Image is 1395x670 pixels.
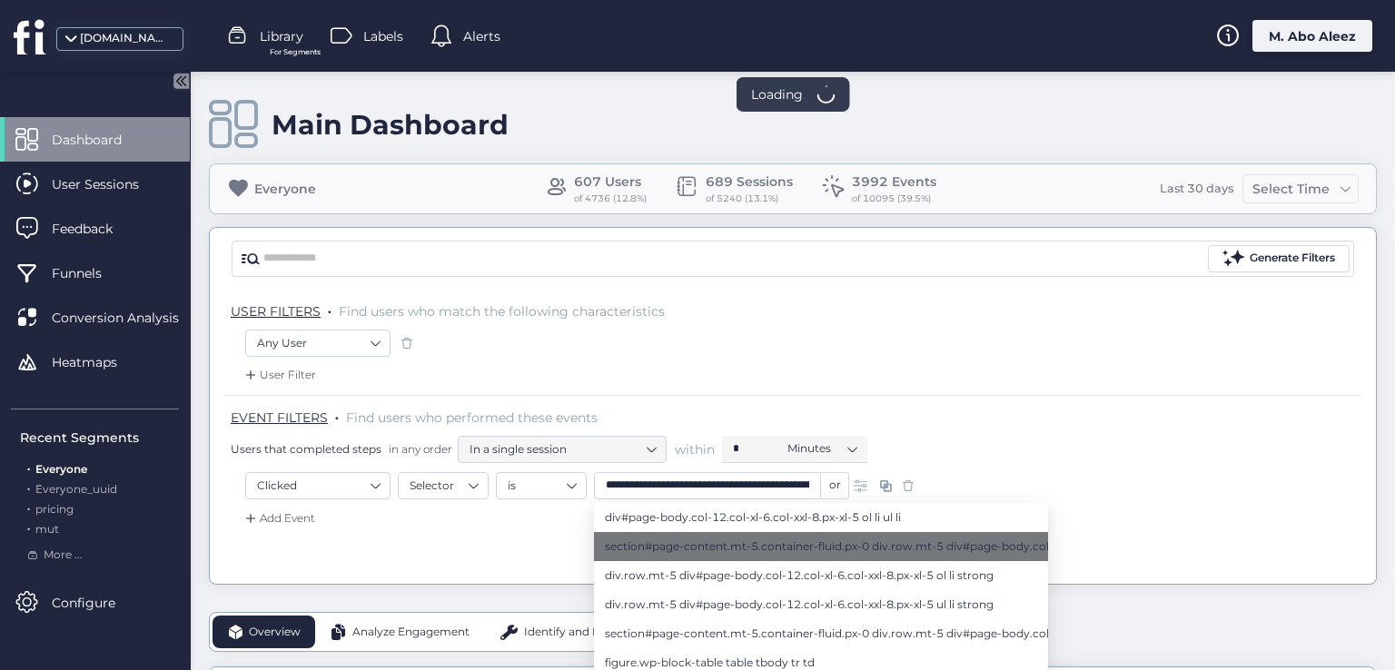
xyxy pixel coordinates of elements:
span: For Segments [270,46,321,58]
span: Configure [52,593,143,613]
nz-select-item: is [508,472,575,499]
span: Funnels [52,263,129,283]
span: pricing [35,502,74,516]
span: Everyone_uuid [35,482,117,496]
nz-select-item: Any User [257,330,379,357]
span: . [27,458,30,476]
span: USER FILTERS [231,303,321,320]
div: Add Event [242,509,315,527]
span: Labels [363,26,403,46]
li: div#page-body.col-12.col-xl-6.col-xxl-8.px-xl-5 ol li ul li [594,503,1048,532]
span: Feedback [52,219,140,239]
button: Generate Filters [1208,245,1350,272]
span: . [335,406,339,424]
span: Loading [751,84,803,104]
nz-select-item: Clicked [257,472,379,499]
span: . [328,300,331,318]
span: EVENT FILTERS [231,409,328,426]
nz-select-item: Selector [410,472,477,499]
span: Find users who performed these events [346,409,598,426]
li: section#page-content.mt-5.container-fluid.px-0 div.row.mt-5 div#page-body.col-12.col-xl-6.col-xxl... [594,532,1048,561]
span: div.row.mt-5 div#page-body.col-12.col-xl-6.col-xxl-8.px-xl-5 ol li strong [605,566,994,586]
nz-select-item: In a single session [470,436,655,463]
span: More ... [44,547,83,564]
span: section#page-content.mt-5.container-fluid.px-0 div.row.mt-5 div#page-body.col-12.col-xl-6.col-xxl... [605,537,1222,557]
div: [DOMAIN_NAME] [80,30,171,47]
span: Identify and Resolve [524,624,635,641]
span: . [27,498,30,516]
span: Analyze Engagement [352,624,470,641]
li: div.row.mt-5 div#page-body.col-12.col-xl-6.col-xxl-8.px-xl-5 ul li strong [594,590,1048,619]
span: div.row.mt-5 div#page-body.col-12.col-xl-6.col-xxl-8.px-xl-5 ul li strong [605,595,994,615]
div: or [821,472,849,499]
span: within [675,440,715,458]
span: Overview [249,624,301,641]
span: Find users who match the following characteristics [339,303,665,320]
div: M. Abo Aleez [1252,20,1372,52]
div: Main Dashboard [272,108,509,142]
span: Conversion Analysis [52,308,206,328]
span: . [27,518,30,536]
div: User Filter [242,366,316,384]
span: mut [35,522,59,536]
span: Dashboard [52,130,149,150]
span: Heatmaps [52,352,144,372]
li: div.row.mt-5 div#page-body.col-12.col-xl-6.col-xxl-8.px-xl-5 ol li strong [594,561,1048,590]
span: in any order [385,441,452,457]
span: Everyone [35,462,87,476]
span: section#page-content.mt-5.container-fluid.px-0 div.row.mt-5 div#page-body.col-12.col-xl-6.col-xxl... [605,624,1296,644]
div: Recent Segments [20,428,179,448]
span: . [27,478,30,496]
div: Generate Filters [1250,250,1335,267]
span: Users that completed steps [231,441,381,457]
nz-select-item: Minutes [787,435,856,462]
span: User Sessions [52,174,166,194]
li: section#page-content.mt-5.container-fluid.px-0 div.row.mt-5 div#page-body.col-12.col-xl-6.col-xxl... [594,619,1048,648]
span: Library [260,26,303,46]
span: div#page-body.col-12.col-xl-6.col-xxl-8.px-xl-5 ol li ul li [605,507,901,527]
span: Alerts [463,26,500,46]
